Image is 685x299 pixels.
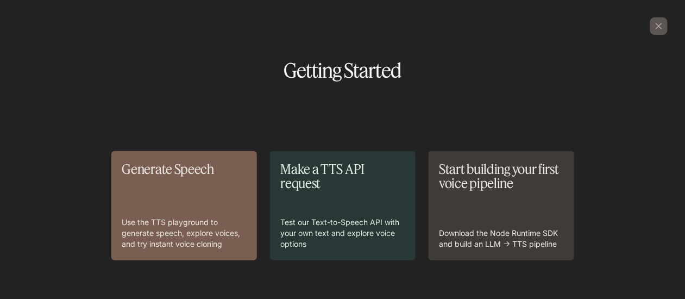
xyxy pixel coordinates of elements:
p: Make a TTS API request [281,162,405,191]
a: Generate SpeechUse the TTS playground to generate speech, explore voices, and try instant voice c... [111,151,257,260]
p: Test our Text-to-Speech API with your own text and explore voice options [281,217,405,250]
p: Start building your first voice pipeline [439,162,563,191]
p: Download the Node Runtime SDK and build an LLM → TTS pipeline [439,228,563,250]
h1: Getting Started [17,61,668,80]
a: Start building your first voice pipelineDownload the Node Runtime SDK and build an LLM → TTS pipe... [429,151,574,260]
a: Make a TTS API requestTest our Text-to-Speech API with your own text and explore voice options [270,151,416,260]
p: Use the TTS playground to generate speech, explore voices, and try instant voice cloning [122,217,246,250]
p: Generate Speech [122,162,246,176]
